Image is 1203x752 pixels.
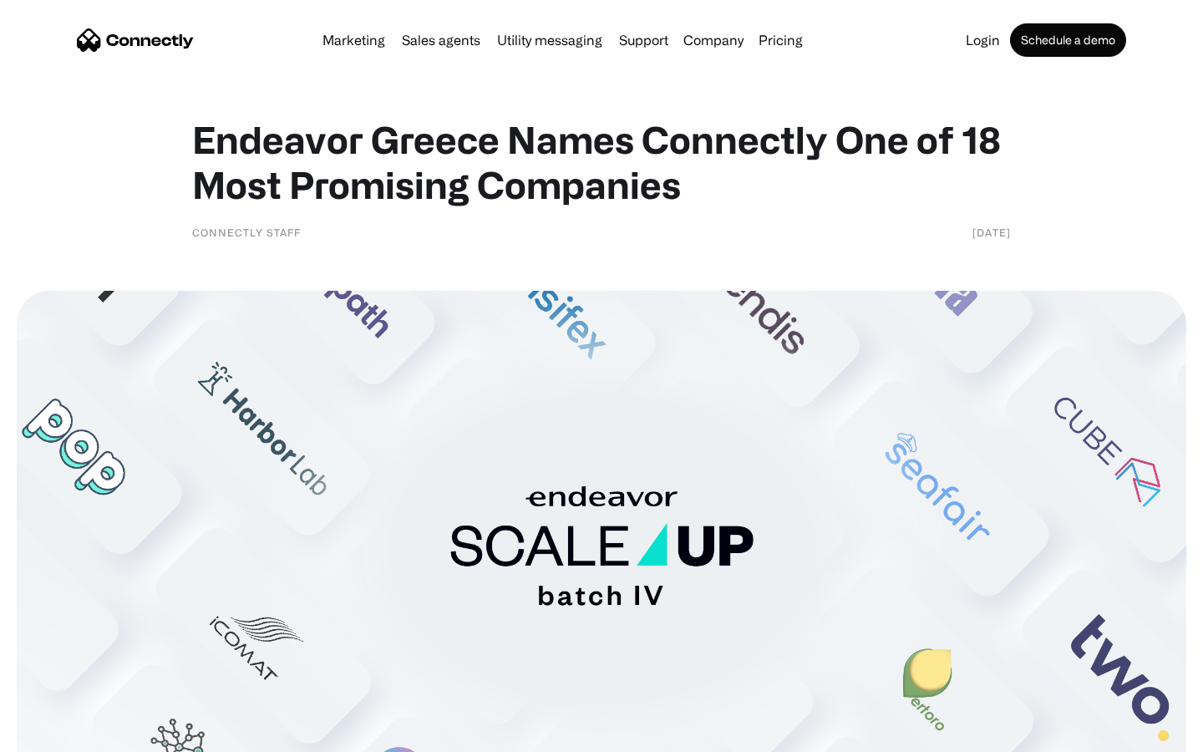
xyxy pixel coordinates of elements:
[972,224,1011,241] div: [DATE]
[612,33,675,47] a: Support
[752,33,810,47] a: Pricing
[192,224,301,241] div: Connectly Staff
[395,33,487,47] a: Sales agents
[192,117,1011,207] h1: Endeavor Greece Names Connectly One of 18 Most Promising Companies
[1010,23,1126,57] a: Schedule a demo
[490,33,609,47] a: Utility messaging
[683,28,744,52] div: Company
[316,33,392,47] a: Marketing
[33,723,100,746] ul: Language list
[17,723,100,746] aside: Language selected: English
[959,33,1007,47] a: Login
